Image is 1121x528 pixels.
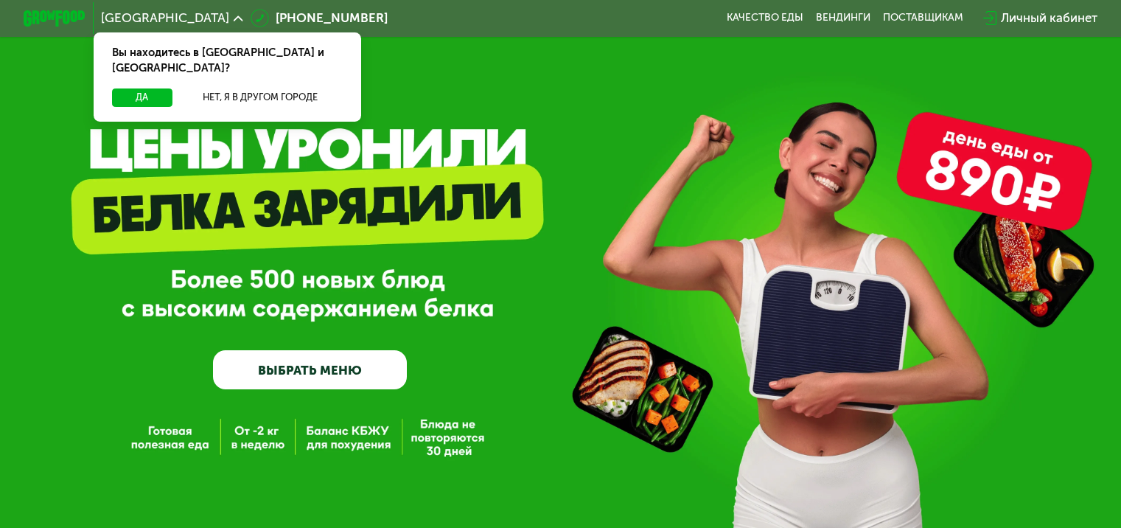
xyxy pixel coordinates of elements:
[178,88,343,107] button: Нет, я в другом городе
[213,350,407,389] a: ВЫБРАТЬ МЕНЮ
[816,12,870,24] a: Вендинги
[94,32,361,88] div: Вы находитесь в [GEOGRAPHIC_DATA] и [GEOGRAPHIC_DATA]?
[251,9,388,27] a: [PHONE_NUMBER]
[1001,9,1097,27] div: Личный кабинет
[883,12,963,24] div: поставщикам
[112,88,172,107] button: Да
[101,12,229,24] span: [GEOGRAPHIC_DATA]
[727,12,803,24] a: Качество еды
